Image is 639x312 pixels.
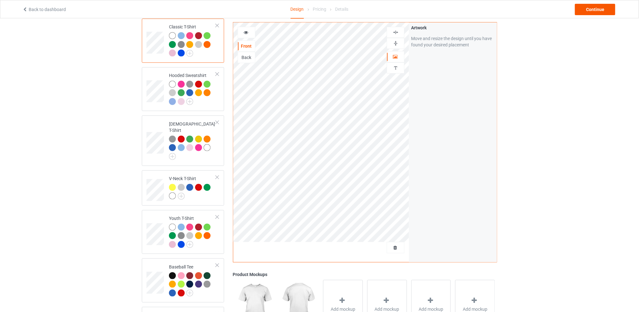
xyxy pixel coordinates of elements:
div: Move and resize the design until you have found your desired placement [411,35,495,48]
div: Hooded Sweatshirt [169,72,216,105]
img: svg+xml;base64,PD94bWwgdmVyc2lvbj0iMS4wIiBlbmNvZGluZz0iVVRGLTgiPz4KPHN2ZyB3aWR0aD0iMjJweCIgaGVpZ2... [178,193,185,200]
div: Youth T-Shirt [169,215,216,248]
div: Baseball Tee [169,264,216,296]
div: Front [238,43,255,49]
div: Details [335,0,348,18]
div: Continue [575,4,615,15]
div: Back [238,54,255,61]
img: svg%3E%0A [393,29,399,35]
img: svg+xml;base64,PD94bWwgdmVyc2lvbj0iMS4wIiBlbmNvZGluZz0iVVRGLTgiPz4KPHN2ZyB3aWR0aD0iMjJweCIgaGVpZ2... [186,98,193,105]
div: Design [291,0,304,19]
div: Hooded Sweatshirt [142,67,224,111]
img: heather_texture.png [178,232,185,239]
a: Back to dashboard [22,7,66,12]
img: svg+xml;base64,PD94bWwgdmVyc2lvbj0iMS4wIiBlbmNvZGluZz0iVVRGLTgiPz4KPHN2ZyB3aWR0aD0iMjJweCIgaGVpZ2... [169,153,176,160]
div: Classic T-Shirt [142,19,224,63]
div: [DEMOGRAPHIC_DATA] T-Shirt [142,115,224,166]
div: Youth T-Shirt [142,210,224,254]
img: svg+xml;base64,PD94bWwgdmVyc2lvbj0iMS4wIiBlbmNvZGluZz0iVVRGLTgiPz4KPHN2ZyB3aWR0aD0iMjJweCIgaGVpZ2... [186,241,193,248]
img: svg+xml;base64,PD94bWwgdmVyc2lvbj0iMS4wIiBlbmNvZGluZz0iVVRGLTgiPz4KPHN2ZyB3aWR0aD0iMjJweCIgaGVpZ2... [186,50,193,57]
img: svg+xml;base64,PD94bWwgdmVyc2lvbj0iMS4wIiBlbmNvZGluZz0iVVRGLTgiPz4KPHN2ZyB3aWR0aD0iMjJweCIgaGVpZ2... [186,290,193,297]
div: Artwork [411,25,495,31]
div: V-Neck T-Shirt [169,175,216,199]
div: Classic T-Shirt [169,24,216,56]
div: V-Neck T-Shirt [142,170,224,206]
img: heather_texture.png [178,41,185,48]
div: [DEMOGRAPHIC_DATA] T-Shirt [169,121,216,158]
div: Baseball Tee [142,258,224,303]
img: svg%3E%0A [393,40,399,46]
img: heather_texture.png [204,281,211,288]
img: svg%3E%0A [393,65,399,71]
div: Pricing [313,0,326,18]
div: Product Mockups [233,271,497,278]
